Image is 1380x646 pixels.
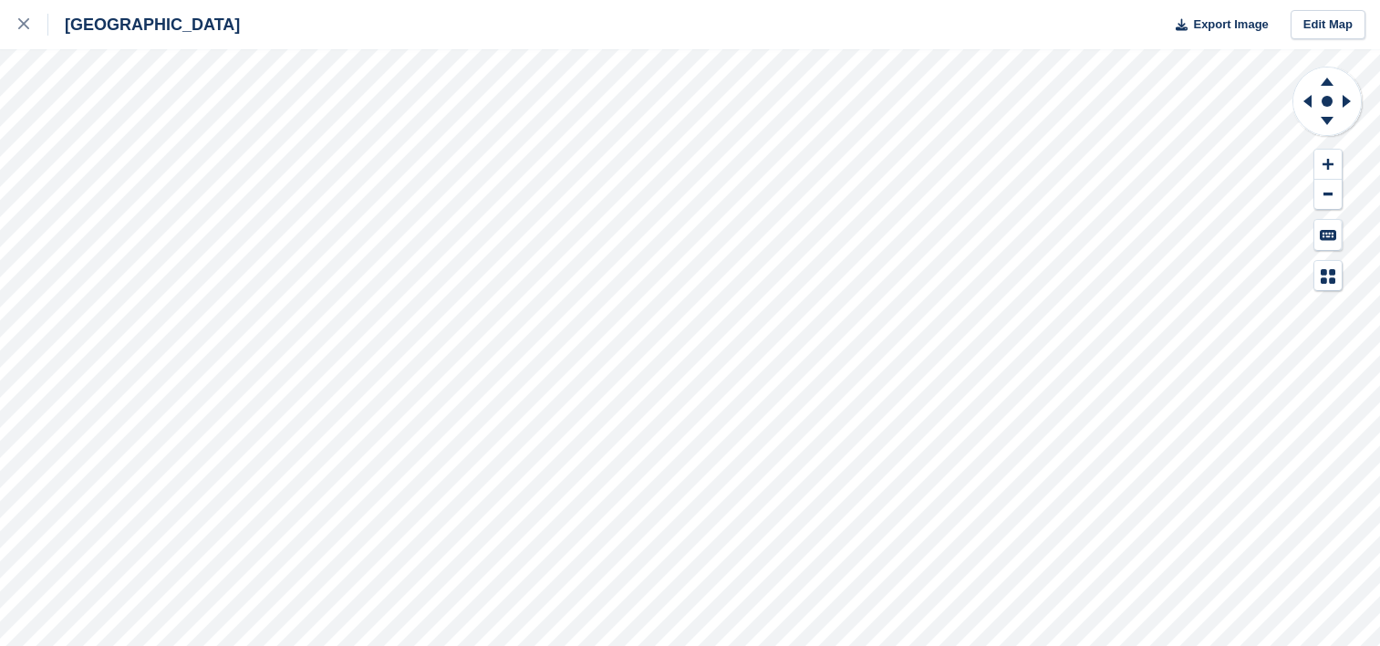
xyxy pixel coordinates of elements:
[1193,16,1268,34] span: Export Image
[1291,10,1365,40] a: Edit Map
[1314,220,1342,250] button: Keyboard Shortcuts
[48,14,240,36] div: [GEOGRAPHIC_DATA]
[1314,150,1342,180] button: Zoom In
[1314,261,1342,291] button: Map Legend
[1314,180,1342,210] button: Zoom Out
[1165,10,1269,40] button: Export Image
